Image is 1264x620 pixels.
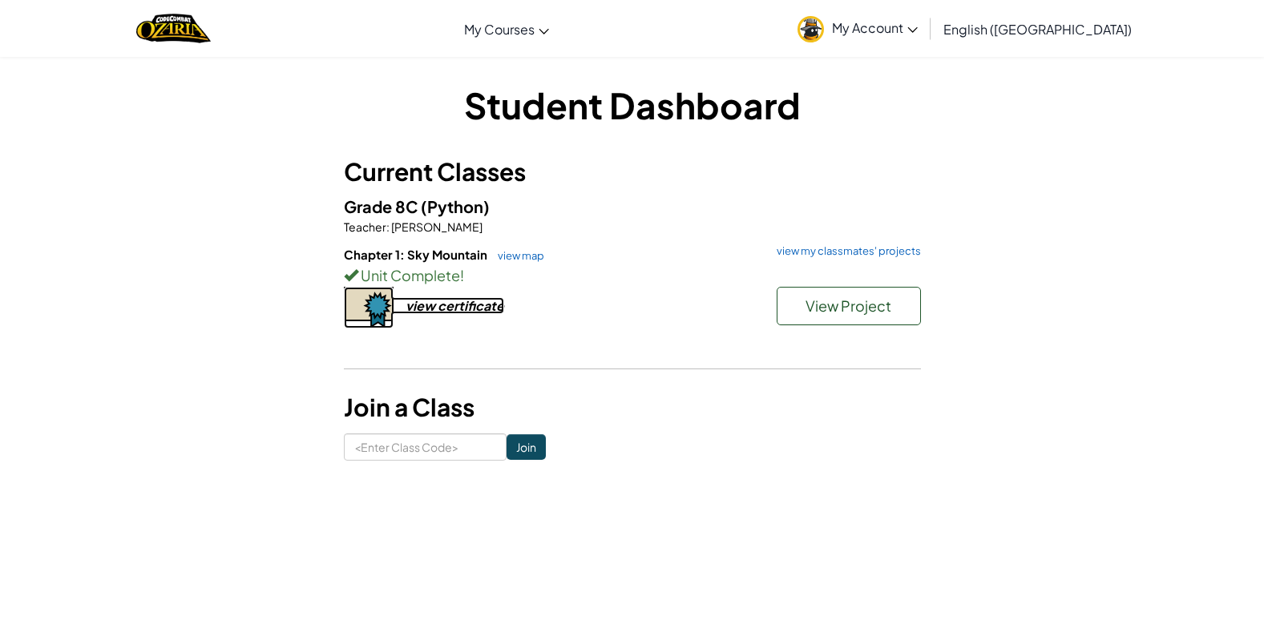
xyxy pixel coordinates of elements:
[943,21,1132,38] span: English ([GEOGRAPHIC_DATA])
[460,266,464,284] span: !
[344,389,921,425] h3: Join a Class
[464,21,535,38] span: My Courses
[344,247,490,262] span: Chapter 1: Sky Mountain
[406,297,504,314] div: view certificate
[386,219,390,234] span: :
[490,249,544,262] a: view map
[344,219,386,234] span: Teacher
[832,19,918,36] span: My Account
[806,296,891,315] span: View Project
[344,287,394,328] img: certificate-icon.png
[344,433,507,461] input: <Enter Class Code>
[789,3,926,54] a: My Account
[344,80,921,130] h1: Student Dashboard
[344,154,921,190] h3: Current Classes
[344,297,504,314] a: view certificate
[769,246,921,256] a: view my classmates' projects
[136,12,211,45] a: Ozaria by CodeCombat logo
[935,7,1140,50] a: English ([GEOGRAPHIC_DATA])
[798,16,824,42] img: avatar
[507,434,546,460] input: Join
[358,266,460,284] span: Unit Complete
[390,219,483,234] span: [PERSON_NAME]
[777,287,921,325] button: View Project
[136,12,211,45] img: Home
[421,196,490,216] span: (Python)
[344,196,421,216] span: Grade 8C
[456,7,557,50] a: My Courses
